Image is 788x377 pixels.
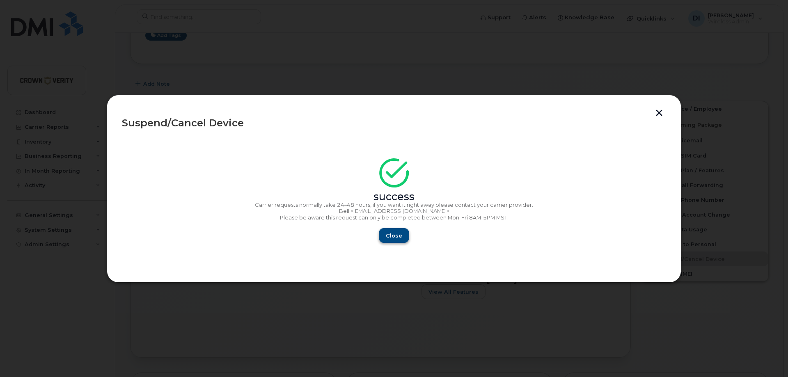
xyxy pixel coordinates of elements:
[122,208,666,215] p: Bell <[EMAIL_ADDRESS][DOMAIN_NAME]>
[379,228,409,243] button: Close
[122,202,666,208] p: Carrier requests normally take 24–48 hours, if you want it right away please contact your carrier...
[122,194,666,200] div: success
[122,118,666,128] div: Suspend/Cancel Device
[386,232,402,240] span: Close
[122,215,666,221] p: Please be aware this request can only be completed between Mon-Fri 8AM-5PM MST.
